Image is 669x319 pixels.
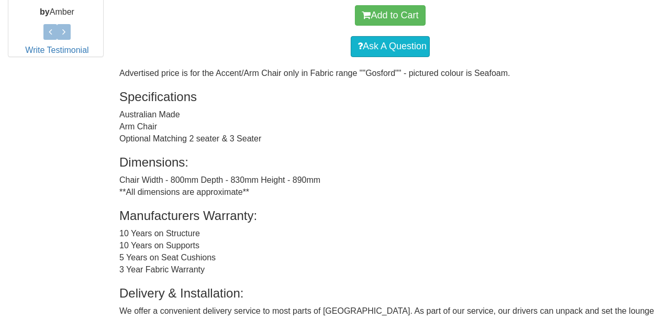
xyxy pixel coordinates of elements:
a: Write Testimonial [25,46,88,54]
p: Amber [11,6,103,18]
h3: Delivery & Installation: [119,287,661,300]
b: by [40,7,50,16]
button: Add to Cart [355,5,425,26]
h3: Manufacturers Warranty: [119,209,661,223]
h3: Specifications [119,90,661,104]
h3: Dimensions: [119,156,661,169]
a: Ask A Question [351,36,430,57]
